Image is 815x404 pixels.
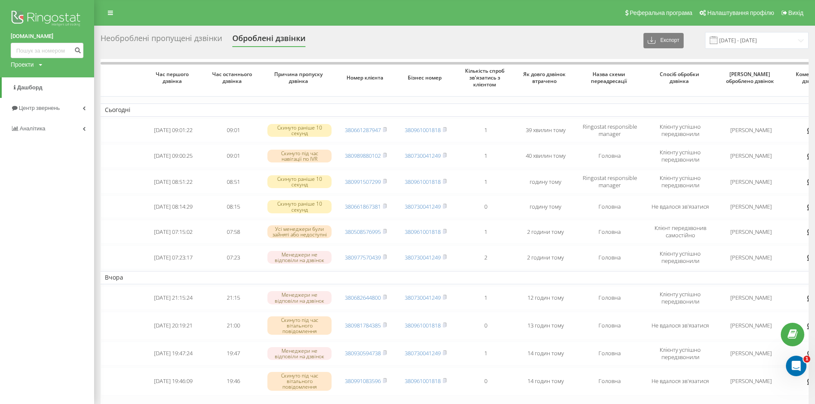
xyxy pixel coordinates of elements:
span: Реферальна програма [630,9,693,16]
td: 13 годин тому [516,312,575,340]
td: [DATE] 09:00:25 [143,144,203,168]
td: [PERSON_NAME] [717,245,785,269]
span: Налаштування профілю [707,9,774,16]
span: 1 [803,356,810,363]
div: Менеджери не відповіли на дзвінок [267,347,332,360]
a: 380730041249 [405,349,441,357]
a: Дашборд [2,77,94,98]
td: 21:00 [203,312,263,340]
td: [PERSON_NAME] [717,286,785,310]
div: Скинуто раніше 10 секунд [267,175,332,188]
button: Експорт [643,33,684,48]
a: 380930594738 [345,349,381,357]
td: 2 [456,245,516,269]
td: Ringostat responsible manager [575,170,644,194]
td: Головна [575,342,644,366]
a: 380991083596 [345,377,381,385]
a: 380682644800 [345,294,381,301]
a: 380977570439 [345,254,381,261]
td: 1 [456,118,516,142]
div: Скинуто під час вітального повідомлення [267,316,332,335]
td: 19:47 [203,342,263,366]
td: [DATE] 19:46:09 [143,367,203,395]
a: 380961001818 [405,321,441,329]
td: 0 [456,195,516,218]
span: Аналiтика [20,125,45,132]
td: 21:15 [203,286,263,310]
td: 1 [456,170,516,194]
td: [DATE] 08:14:29 [143,195,203,218]
td: 07:23 [203,245,263,269]
td: Клієнту успішно передзвонили [644,170,717,194]
td: Клієнту успішно передзвонили [644,286,717,310]
td: [DATE] 20:19:21 [143,312,203,340]
td: [PERSON_NAME] [717,170,785,194]
div: Усі менеджери були зайняті або недоступні [267,225,332,238]
td: [DATE] 07:15:02 [143,220,203,244]
span: Бізнес номер [403,74,449,81]
td: 39 хвилин тому [516,118,575,142]
td: 1 [456,286,516,310]
div: Скинуто раніше 10 секунд [267,200,332,213]
td: 08:15 [203,195,263,218]
td: Клієнт передзвонив самостійно [644,220,717,244]
td: Клієнту успішно передзвонили [644,144,717,168]
td: Головна [575,245,644,269]
td: годину тому [516,195,575,218]
a: 380961001818 [405,228,441,236]
a: 380989880102 [345,152,381,159]
div: Менеджери не відповіли на дзвінок [267,251,332,264]
span: Центр звернень [19,105,60,111]
a: 380730041249 [405,203,441,210]
td: Головна [575,367,644,395]
div: Скинуто під час вітального повідомлення [267,372,332,391]
div: Скинуто під час навігації по IVR [267,150,332,162]
span: [PERSON_NAME] оброблено дзвінок [724,71,778,84]
span: Причина пропуску дзвінка [271,71,329,84]
a: 380730041249 [405,294,441,301]
td: Головна [575,220,644,244]
a: 380508576995 [345,228,381,236]
span: Не вдалося зв'язатися [652,203,709,210]
td: Головна [575,286,644,310]
a: 380961001818 [405,126,441,134]
span: Час першого дзвінка [150,71,196,84]
span: Спосіб обробки дзвінка [652,71,709,84]
td: [PERSON_NAME] [717,342,785,366]
td: 12 годин тому [516,286,575,310]
td: 09:01 [203,144,263,168]
a: [DOMAIN_NAME] [11,32,83,41]
span: Час останнього дзвінка [210,71,256,84]
td: 1 [456,220,516,244]
td: Клієнту успішно передзвонили [644,245,717,269]
td: Головна [575,195,644,218]
span: Номер клієнта [343,74,389,81]
td: Клієнту успішно передзвонили [644,342,717,366]
td: 07:58 [203,220,263,244]
td: 0 [456,367,516,395]
iframe: Intercom live chat [786,356,806,376]
td: 1 [456,342,516,366]
td: [DATE] 08:51:22 [143,170,203,194]
td: 2 години тому [516,220,575,244]
div: Необроблені пропущені дзвінки [101,34,222,47]
td: [PERSON_NAME] [717,118,785,142]
span: Не вдалося зв'язатися [652,377,709,385]
td: [PERSON_NAME] [717,144,785,168]
td: [DATE] 07:23:17 [143,245,203,269]
a: 380961001818 [405,178,441,186]
td: [PERSON_NAME] [717,367,785,395]
td: Клієнту успішно передзвонили [644,118,717,142]
td: 2 години тому [516,245,575,269]
img: Ringostat logo [11,9,83,30]
td: 0 [456,312,516,340]
a: 380981784385 [345,321,381,329]
td: 14 годин тому [516,342,575,366]
a: 380991507299 [345,178,381,186]
a: 380961001818 [405,377,441,385]
div: Проекти [11,60,34,69]
td: [DATE] 19:47:24 [143,342,203,366]
td: Головна [575,312,644,340]
div: Менеджери не відповіли на дзвінок [267,291,332,304]
input: Пошук за номером [11,43,83,58]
